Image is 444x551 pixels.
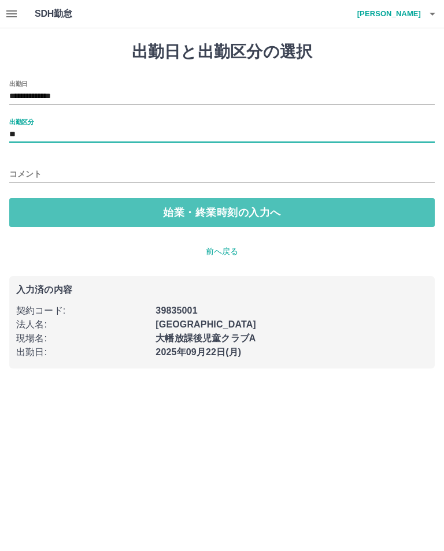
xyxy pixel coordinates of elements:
button: 始業・終業時刻の入力へ [9,198,435,227]
p: 法人名 : [16,318,149,332]
p: 入力済の内容 [16,285,428,295]
b: 39835001 [156,306,197,315]
p: 出勤日 : [16,345,149,359]
p: 前へ戻る [9,245,435,258]
label: 出勤日 [9,79,28,88]
b: 2025年09月22日(月) [156,347,241,357]
p: 契約コード : [16,304,149,318]
b: 大幡放課後児童クラブA [156,333,256,343]
h1: 出勤日と出勤区分の選択 [9,42,435,62]
p: 現場名 : [16,332,149,345]
b: [GEOGRAPHIC_DATA] [156,319,256,329]
label: 出勤区分 [9,117,34,126]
